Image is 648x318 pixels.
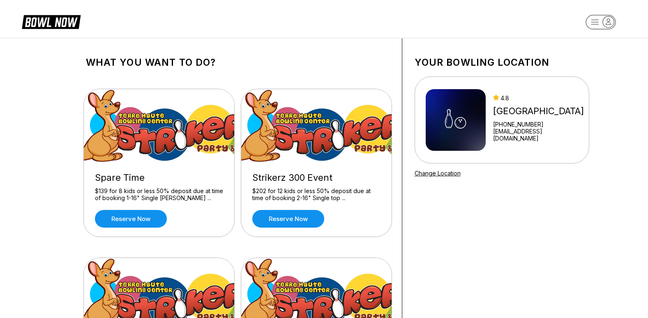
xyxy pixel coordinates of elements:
h1: What you want to do? [86,57,390,68]
div: [PHONE_NUMBER] [493,121,586,128]
img: Strikerz 300 Event [241,89,392,163]
img: Terre Haute Bowling Center [426,89,486,151]
div: $202 for 12 kids or less 50% deposit due at time of booking 2-16" Single top ... [252,187,380,202]
div: $139 for 8 kids or less 50% deposit due at time of booking 1-16" Single [PERSON_NAME] ... [95,187,223,202]
div: Strikerz 300 Event [252,172,380,183]
a: [EMAIL_ADDRESS][DOMAIN_NAME] [493,128,586,142]
div: [GEOGRAPHIC_DATA] [493,106,586,117]
img: Spare Time [84,89,235,163]
a: Reserve now [252,210,324,228]
a: Change Location [415,170,461,177]
a: Reserve now [95,210,167,228]
div: 4.8 [493,94,586,101]
div: Spare Time [95,172,223,183]
h1: Your bowling location [415,57,589,68]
